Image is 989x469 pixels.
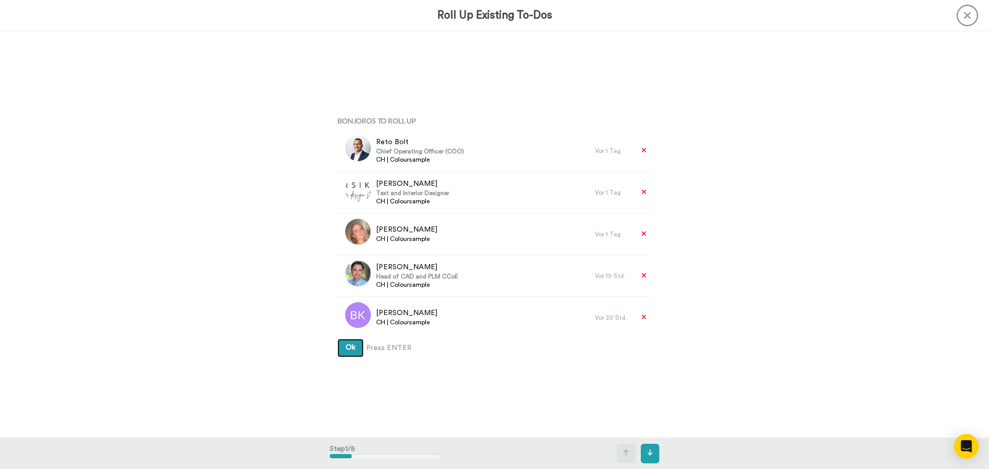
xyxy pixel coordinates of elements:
span: CH | Coloursample [376,197,449,205]
span: CH | Coloursample [376,281,458,289]
div: Open Intercom Messenger [954,434,979,459]
img: bc7b75cb-a47f-4030-a148-4d04bf94bfad.png [345,177,371,203]
span: [PERSON_NAME] [376,179,449,189]
img: 6274b2a6-4244-48ee-8109-edac4925b0cc.jpg [345,135,371,161]
span: CH | Coloursample [376,155,464,164]
span: Head of CAD and PLM CCoE [376,272,458,281]
div: Vor 1 Tag [595,188,631,197]
div: Vor 20 Std. [595,314,631,322]
img: c9ceb126-b818-49a7-8426-c7501aa29cf5.jpg [345,219,371,245]
div: Vor 19 Std. [595,272,631,280]
span: [PERSON_NAME] [376,224,437,235]
span: Ok [346,344,355,351]
span: Chief Operating Officer (COO) [376,147,464,155]
span: CH | Coloursample [376,235,437,243]
h4: Bonjoros To Roll Up [337,117,652,125]
button: Ok [337,339,364,357]
span: Reto Bolt [376,137,464,147]
h3: Roll Up Existing To-Dos [437,9,552,21]
span: [PERSON_NAME] [376,262,458,272]
span: [PERSON_NAME] [376,308,437,318]
div: Step 1 / 5 [330,439,439,468]
img: bk.png [345,302,371,328]
span: CH | Coloursample [376,318,437,326]
img: 081a5b86-6f14-4539-acdc-806bb70f9a5e.jpg [345,260,371,286]
span: Press ENTER [366,343,412,353]
div: Vor 1 Tag [595,147,631,155]
span: Text and Interior Designer [376,189,449,197]
div: Vor 1 Tag [595,230,631,238]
